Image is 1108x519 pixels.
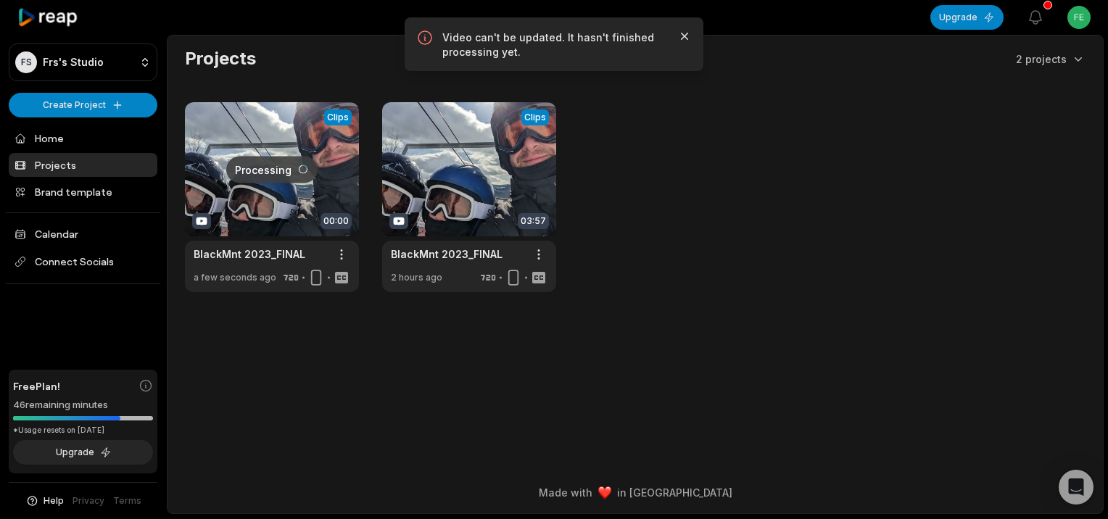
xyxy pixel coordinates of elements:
a: Home [9,126,157,150]
div: 46 remaining minutes [13,398,153,412]
a: Projects [9,153,157,177]
button: Create Project [9,93,157,117]
a: BlackMnt 2023_FINAL [194,246,305,262]
div: Made with in [GEOGRAPHIC_DATA] [181,485,1090,500]
button: Help [25,494,64,507]
a: Brand template [9,180,157,204]
button: 2 projects [1016,51,1086,67]
img: heart emoji [598,486,611,499]
span: Free Plan! [13,378,60,394]
h2: Projects [185,47,256,70]
a: Calendar [9,222,157,246]
button: Upgrade [13,440,153,465]
a: Privacy [73,494,104,507]
div: Open Intercom Messenger [1059,470,1093,505]
p: Frs's Studio [43,56,104,69]
a: Terms [113,494,141,507]
div: FS [15,51,37,73]
a: BlackMnt 2023_FINAL [391,246,503,262]
button: Upgrade [930,5,1004,30]
span: Help [44,494,64,507]
div: *Usage resets on [DATE] [13,425,153,436]
p: Video can't be updated. It hasn't finished processing yet. [442,30,666,59]
span: Connect Socials [9,249,157,275]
